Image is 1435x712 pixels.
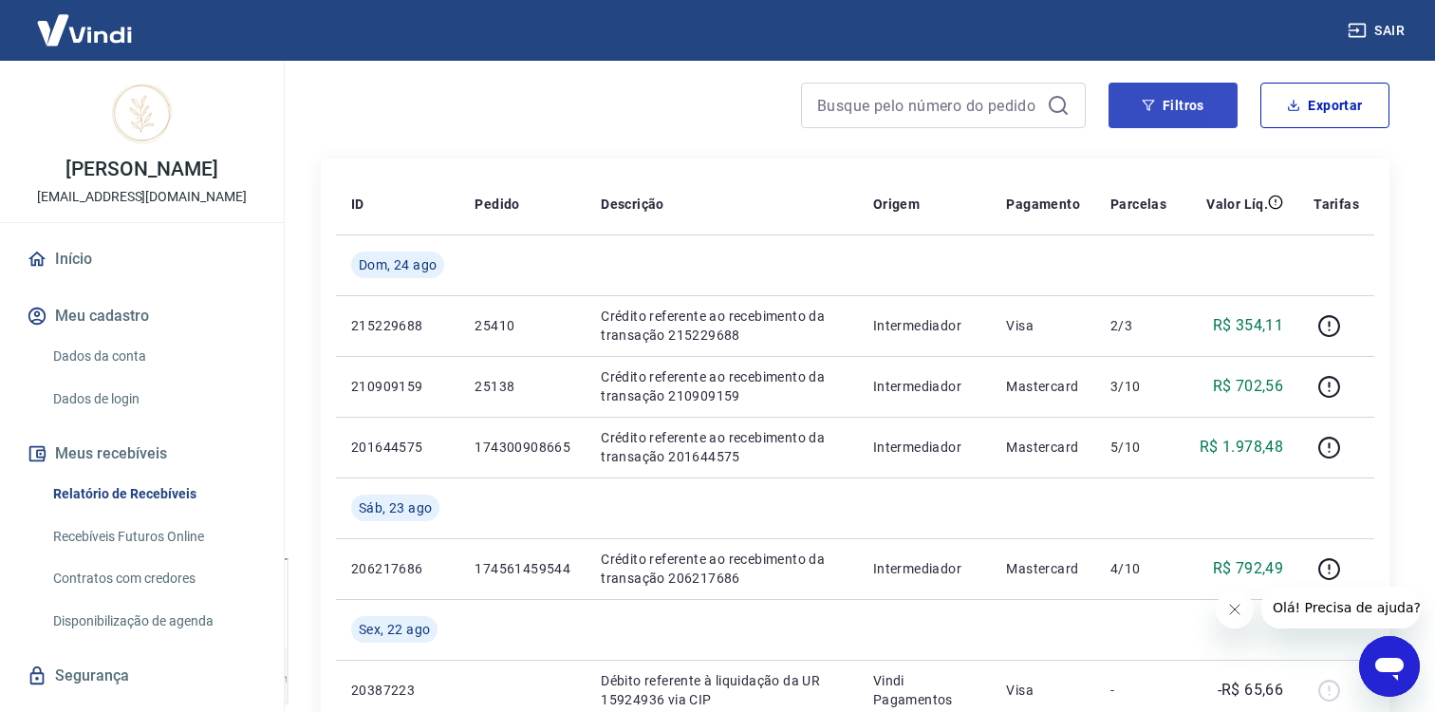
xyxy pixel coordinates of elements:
p: R$ 792,49 [1213,557,1284,580]
p: 3/10 [1110,377,1166,396]
p: Crédito referente ao recebimento da transação 215229688 [601,307,843,345]
p: Intermediador [873,438,977,457]
p: Crédito referente ao recebimento da transação 201644575 [601,428,843,466]
p: 25410 [475,316,570,335]
a: Início [23,238,261,280]
span: Olá! Precisa de ajuda? [11,13,159,28]
p: 206217686 [351,559,444,578]
p: 201644575 [351,438,444,457]
p: Parcelas [1110,195,1166,214]
p: 25138 [475,377,570,396]
p: Visa [1006,316,1080,335]
span: Sáb, 23 ago [359,498,432,517]
p: - [1110,681,1166,700]
a: Disponibilização de agenda [46,602,261,641]
img: tab_keywords_by_traffic_grey.svg [200,110,215,125]
div: Palavras-chave [221,112,305,124]
p: [EMAIL_ADDRESS][DOMAIN_NAME] [37,187,247,207]
p: 174561459544 [475,559,570,578]
button: Sair [1344,13,1412,48]
p: -R$ 65,66 [1218,679,1284,702]
span: Dom, 24 ago [359,255,437,274]
p: Valor Líq. [1206,195,1268,214]
p: 2/3 [1110,316,1166,335]
p: Tarifas [1314,195,1359,214]
p: R$ 702,56 [1213,375,1284,398]
a: Recebíveis Futuros Online [46,517,261,556]
p: R$ 354,11 [1213,314,1284,337]
button: Filtros [1109,83,1238,128]
iframe: Botão para abrir a janela de mensagens [1359,636,1420,697]
p: 5/10 [1110,438,1166,457]
p: 215229688 [351,316,444,335]
a: Segurança [23,655,261,697]
p: 20387223 [351,681,444,700]
input: Busque pelo número do pedido [817,91,1039,120]
button: Exportar [1260,83,1389,128]
button: Meu cadastro [23,295,261,337]
p: Intermediador [873,559,977,578]
p: Intermediador [873,316,977,335]
p: Mastercard [1006,377,1080,396]
p: R$ 1.978,48 [1200,436,1283,459]
iframe: Fechar mensagem [1216,590,1254,628]
img: 5681c0df-3d6a-4300-b7cb-3a1cdc33da3d.jpeg [104,76,180,152]
p: Intermediador [873,377,977,396]
a: Dados de login [46,380,261,419]
a: Contratos com credores [46,559,261,598]
span: Sex, 22 ago [359,620,430,639]
a: Relatório de Recebíveis [46,475,261,514]
button: Meus recebíveis [23,433,261,475]
p: Vindi Pagamentos [873,671,977,709]
p: 4/10 [1110,559,1166,578]
img: website_grey.svg [30,49,46,65]
p: 210909159 [351,377,444,396]
div: [PERSON_NAME]: [DOMAIN_NAME] [49,49,271,65]
img: logo_orange.svg [30,30,46,46]
img: Vindi [23,1,146,59]
div: v 4.0.25 [53,30,93,46]
p: Mastercard [1006,559,1080,578]
p: Origem [873,195,920,214]
p: Crédito referente ao recebimento da transação 210909159 [601,367,843,405]
p: Débito referente à liquidação da UR 15924936 via CIP [601,671,843,709]
img: tab_domain_overview_orange.svg [79,110,94,125]
p: 174300908665 [475,438,570,457]
p: ID [351,195,364,214]
p: Pedido [475,195,519,214]
div: Domínio [100,112,145,124]
p: Descrição [601,195,664,214]
iframe: Mensagem da empresa [1261,587,1420,628]
p: [PERSON_NAME] [65,159,217,179]
p: Crédito referente ao recebimento da transação 206217686 [601,550,843,588]
p: Pagamento [1006,195,1080,214]
p: Visa [1006,681,1080,700]
a: Dados da conta [46,337,261,376]
p: Mastercard [1006,438,1080,457]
